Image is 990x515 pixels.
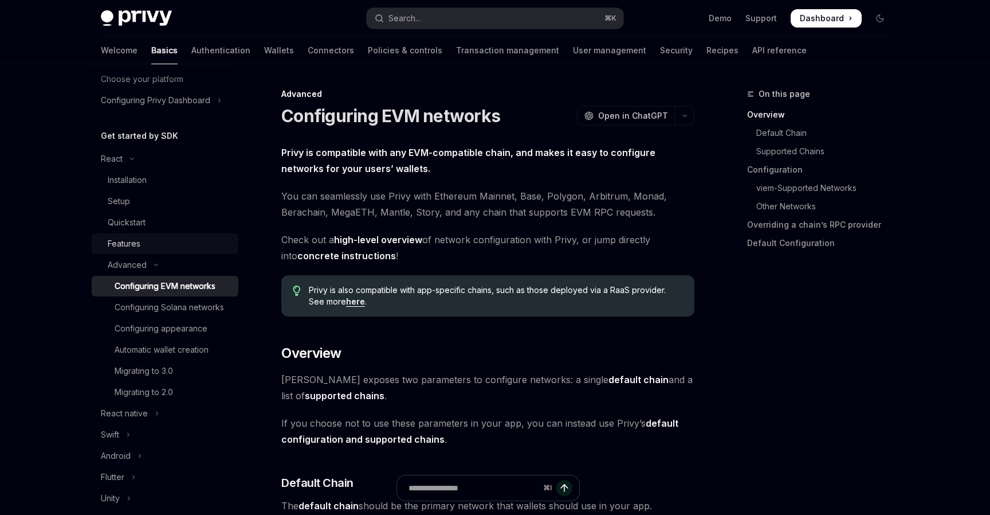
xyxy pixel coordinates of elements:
[115,385,173,399] div: Migrating to 2.0
[101,428,119,442] div: Swift
[92,255,238,275] button: Toggle Advanced section
[281,232,694,264] span: Check out a of network configuration with Privy, or jump directly into !
[115,343,209,357] div: Automatic wallet creation
[871,9,889,28] button: Toggle dark mode
[92,297,238,318] a: Configuring Solana networks
[92,488,238,509] button: Toggle Unity section
[101,129,178,143] h5: Get started by SDK
[92,212,238,233] a: Quickstart
[115,279,215,293] div: Configuring EVM networks
[101,152,123,166] div: React
[305,390,384,402] a: supported chains
[747,142,898,161] a: Supported Chains
[759,87,810,101] span: On this page
[101,449,131,463] div: Android
[598,110,668,122] span: Open in ChatGPT
[608,374,669,385] strong: default chain
[573,37,646,64] a: User management
[108,194,130,208] div: Setup
[108,216,146,229] div: Quickstart
[92,446,238,466] button: Toggle Android section
[115,322,207,335] div: Configuring appearance
[747,216,898,234] a: Overriding a chain’s RPC provider
[281,188,694,220] span: You can seamlessly use Privy with Ethereum Mainnet, Base, Polygon, Arbitrum, Monad, Berachain, Me...
[293,286,301,296] svg: Tip
[115,301,224,314] div: Configuring Solana networks
[346,296,365,307] a: here
[92,149,238,169] button: Toggle React section
[747,179,898,197] a: viem-Supported Networks
[334,234,422,246] a: high-level overview
[752,37,807,64] a: API reference
[556,480,572,496] button: Send message
[747,106,898,124] a: Overview
[297,250,396,262] a: concrete instructions
[577,106,675,126] button: Open in ChatGPT
[747,197,898,216] a: Other Networks
[309,284,683,307] span: Privy is also compatible with app-specific chains, such as those deployed via a RaaS provider. Se...
[151,37,178,64] a: Basics
[92,361,238,381] a: Migrating to 3.0
[368,37,442,64] a: Policies & controls
[747,234,898,252] a: Default Configuration
[281,415,694,447] span: If you choose not to use these parameters in your app, you can instead use Privy’s .
[800,13,844,24] span: Dashboard
[709,13,732,24] a: Demo
[101,10,172,26] img: dark logo
[408,475,539,501] input: Ask a question...
[101,407,148,420] div: React native
[388,11,421,25] div: Search...
[108,237,140,251] div: Features
[456,37,559,64] a: Transaction management
[101,470,124,484] div: Flutter
[604,14,616,23] span: ⌘ K
[660,37,693,64] a: Security
[108,258,147,272] div: Advanced
[305,390,384,401] strong: supported chains
[92,233,238,254] a: Features
[92,318,238,339] a: Configuring appearance
[281,372,694,404] span: [PERSON_NAME] exposes two parameters to configure networks: a single and a list of .
[747,161,898,179] a: Configuration
[367,8,623,29] button: Open search
[281,88,694,100] div: Advanced
[281,147,655,174] strong: Privy is compatible with any EVM-compatible chain, and makes it easy to configure networks for yo...
[92,191,238,212] a: Setup
[791,9,862,28] a: Dashboard
[101,491,120,505] div: Unity
[108,173,147,187] div: Installation
[92,467,238,487] button: Toggle Flutter section
[264,37,294,64] a: Wallets
[745,13,777,24] a: Support
[747,124,898,142] a: Default Chain
[92,276,238,296] a: Configuring EVM networks
[308,37,354,64] a: Connectors
[191,37,250,64] a: Authentication
[92,340,238,360] a: Automatic wallet creation
[92,382,238,403] a: Migrating to 2.0
[608,374,669,386] a: default chain
[115,364,173,378] div: Migrating to 3.0
[281,106,500,126] h1: Configuring EVM networks
[92,424,238,445] button: Toggle Swift section
[706,37,738,64] a: Recipes
[92,90,238,111] button: Toggle Configuring Privy Dashboard section
[92,403,238,424] button: Toggle React native section
[92,170,238,190] a: Installation
[101,93,210,107] div: Configuring Privy Dashboard
[101,37,137,64] a: Welcome
[281,344,341,362] span: Overview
